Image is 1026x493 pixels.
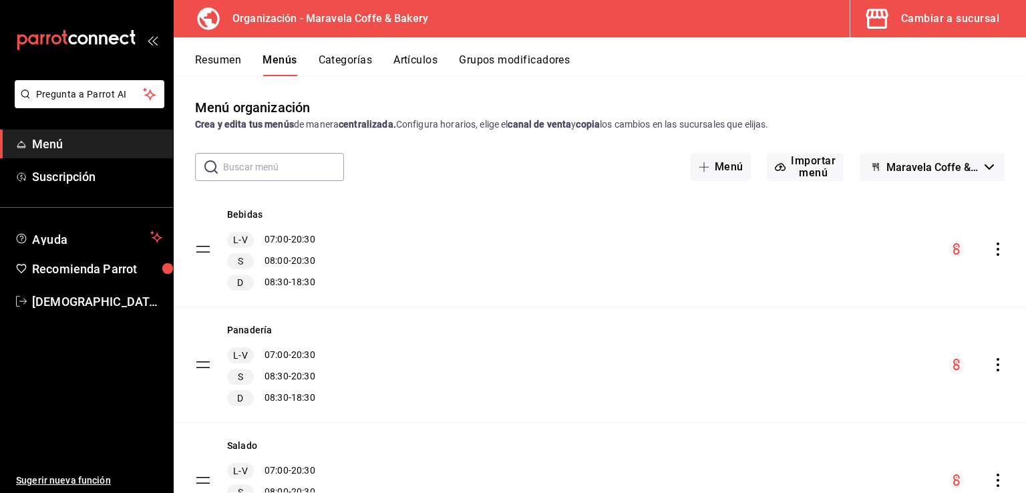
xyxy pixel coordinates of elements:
span: Pregunta a Parrot AI [36,88,144,102]
div: 08:30 - 18:30 [227,275,315,291]
button: open_drawer_menu [147,35,158,45]
div: navigation tabs [195,53,1026,76]
span: L-V [230,464,250,478]
span: Maravela Coffe & Bakery - Borrador [886,161,979,174]
span: S [235,370,246,383]
button: Grupos modificadores [459,53,570,76]
button: Artículos [393,53,438,76]
span: L-V [230,349,250,362]
button: drag [195,241,211,257]
strong: copia [576,119,600,130]
button: actions [991,358,1005,371]
strong: canal de venta [508,119,571,130]
span: L-V [230,233,250,246]
a: Pregunta a Parrot AI [9,97,164,111]
strong: centralizada. [339,119,396,130]
span: Ayuda [32,229,145,245]
div: Cambiar a sucursal [901,9,999,28]
strong: Crea y edita tus menús [195,119,294,130]
button: Resumen [195,53,241,76]
span: Recomienda Parrot [32,260,162,278]
button: actions [991,242,1005,256]
button: Menú [691,153,751,181]
span: Menú [32,135,162,153]
button: actions [991,474,1005,487]
div: 08:00 - 20:30 [227,253,315,269]
span: Sugerir nueva función [16,474,162,488]
h3: Organización - Maravela Coffe & Bakery [222,11,428,27]
div: 07:00 - 20:30 [227,232,315,248]
button: Maravela Coffe & Bakery - Borrador [860,153,1005,181]
button: drag [195,357,211,373]
button: Salado [227,439,257,452]
div: Menú organización [195,98,310,118]
input: Buscar menú [223,154,344,180]
button: Menús [263,53,297,76]
button: Bebidas [227,208,263,221]
div: 07:00 - 20:30 [227,347,315,363]
div: de manera Configura horarios, elige el y los cambios en las sucursales que elijas. [195,118,1005,132]
span: [DEMOGRAPHIC_DATA][PERSON_NAME] [32,293,162,311]
button: Panadería [227,323,272,337]
button: Categorías [319,53,373,76]
div: 07:00 - 20:30 [227,463,315,479]
div: 08:30 - 20:30 [227,369,315,385]
span: Suscripción [32,168,162,186]
div: 08:30 - 18:30 [227,390,315,406]
span: S [235,255,246,268]
span: D [234,391,246,405]
span: D [234,276,246,289]
button: Pregunta a Parrot AI [15,80,164,108]
button: drag [195,472,211,488]
button: Importar menú [767,153,844,181]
